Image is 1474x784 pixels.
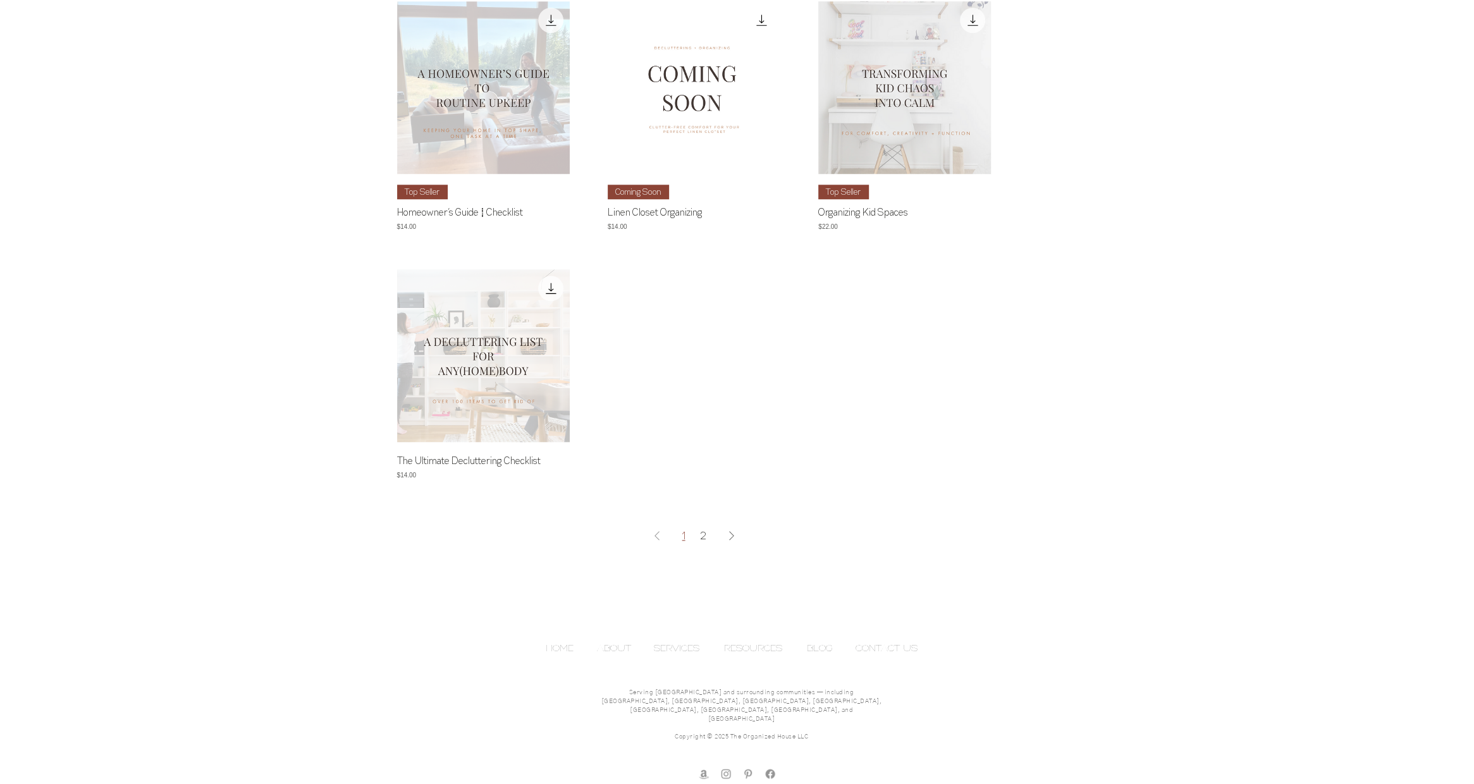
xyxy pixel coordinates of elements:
[608,1,780,231] div: Linen Closet Organizing. Coming Soon gallery
[397,222,417,231] span: $14.00
[818,185,991,232] a: Top Seller Organizing Kid Spaces$22.00
[648,639,706,658] p: SERVICES
[718,639,789,658] p: RESOURCES
[397,453,570,480] a: The Ultimate Decluttering Checklist$14.00
[649,523,739,548] nav: Pagination
[539,639,591,658] a: HOME
[849,639,924,658] p: CONTACT US
[608,185,669,200] div: Coming Soon
[677,525,691,546] span: 1
[696,525,711,546] a: Page 2
[818,1,991,231] div: Organizing Kid Spaces. Top Seller gallery
[724,523,739,548] a: Next Page
[397,185,570,232] a: Top Seller Homeowner’s Guide + Checklist$14.00
[539,639,935,658] nav: Site
[591,639,648,658] a: ABOUT
[397,185,448,200] div: Top Seller
[397,269,570,442] img: Ultimate Decluttering Checklist
[649,523,665,548] button: Previous Page
[675,733,808,740] span: Copyright © 2025 The Organized House LLC
[539,639,580,658] p: HOME
[720,768,732,780] img: Instagram
[801,639,849,658] a: BLOG
[397,204,523,219] p: Homeowner’s Guide + Checklist
[397,1,570,231] div: Homeowner’s Guide + Checklist. Top Seller gallery
[601,689,882,722] span: Serving [GEOGRAPHIC_DATA] and surrounding communities — including [GEOGRAPHIC_DATA], [GEOGRAPHIC_...
[608,185,780,232] a: Coming Soon Linen Closet Organizing$14.00
[397,470,417,480] span: $14.00
[648,639,718,658] a: SERVICES
[697,768,777,780] ul: Social Bar
[397,453,541,468] p: The Ultimate Decluttering Checklist
[397,269,570,479] div: The Ultimate Decluttering Checklist gallery
[608,204,703,219] p: Linen Closet Organizing
[818,185,869,200] div: Top Seller
[591,639,637,658] p: ABOUT
[697,768,710,780] img: amazon store front
[764,768,777,780] img: facebook
[801,639,839,658] p: BLOG
[818,204,908,219] p: Organizing Kid Spaces
[818,222,838,231] span: $22.00
[742,768,754,780] img: Pinterest
[718,639,801,658] a: RESOURCES
[849,639,935,658] a: CONTACT US
[608,222,627,231] span: $14.00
